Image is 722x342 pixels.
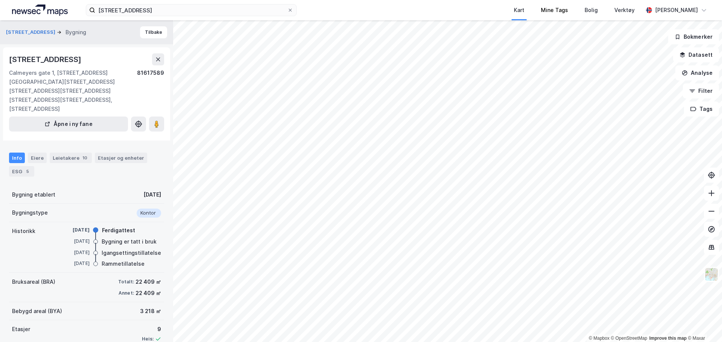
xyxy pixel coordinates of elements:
div: Bygning etablert [12,190,55,199]
img: Z [704,267,719,281]
button: Filter [683,83,719,98]
div: [PERSON_NAME] [655,6,698,15]
button: Tags [684,101,719,117]
button: Bokmerker [668,29,719,44]
div: [DATE] [143,190,161,199]
div: Bruksareal (BRA) [12,277,55,286]
div: Historikk [12,227,35,236]
div: Igangsettingstillatelse [102,248,161,257]
div: Kontrollprogram for chat [684,306,722,342]
div: Leietakere [50,153,92,163]
div: Bygning [65,28,86,37]
div: 22 409 ㎡ [136,289,161,298]
div: 22 409 ㎡ [136,277,161,286]
div: [STREET_ADDRESS] [9,53,83,65]
div: Info [9,153,25,163]
a: OpenStreetMap [611,336,647,341]
div: Heis: [142,336,154,342]
div: Etasjer og enheter [98,154,144,161]
div: Eiere [28,153,47,163]
div: [DATE] [59,227,90,233]
div: 10 [81,154,89,162]
div: Calmeyers gate 1, [STREET_ADDRESS][GEOGRAPHIC_DATA][STREET_ADDRESS][STREET_ADDRESS][STREET_ADDRES... [9,68,137,113]
div: Totalt: [118,279,134,285]
button: [STREET_ADDRESS] [6,29,57,36]
div: [DATE] [59,260,90,267]
a: Mapbox [589,336,609,341]
iframe: Chat Widget [684,306,722,342]
div: [DATE] [59,249,90,256]
div: Verktøy [614,6,635,15]
button: Datasett [673,47,719,62]
div: [DATE] [59,238,90,245]
div: 3 218 ㎡ [140,307,161,316]
div: Bygningstype [12,208,48,217]
a: Improve this map [649,336,687,341]
div: Kart [514,6,524,15]
div: 9 [142,325,161,334]
div: 5 [24,168,31,175]
button: Tilbake [140,26,167,38]
div: Rammetillatelse [102,259,145,268]
div: Bolig [585,6,598,15]
div: Etasjer [12,325,30,334]
div: Bebygd areal (BYA) [12,307,62,316]
div: Ferdigattest [102,226,135,235]
button: Åpne i ny fane [9,117,128,132]
div: Annet: [119,290,134,296]
input: Søk på adresse, matrikkel, gårdeiere, leietakere eller personer [95,5,287,16]
div: Bygning er tatt i bruk [102,237,157,246]
img: logo.a4113a55bc3d86da70a041830d287a7e.svg [12,5,68,16]
div: 81617589 [137,68,164,113]
button: Analyse [675,65,719,80]
div: ESG [9,166,34,177]
div: Mine Tags [541,6,568,15]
